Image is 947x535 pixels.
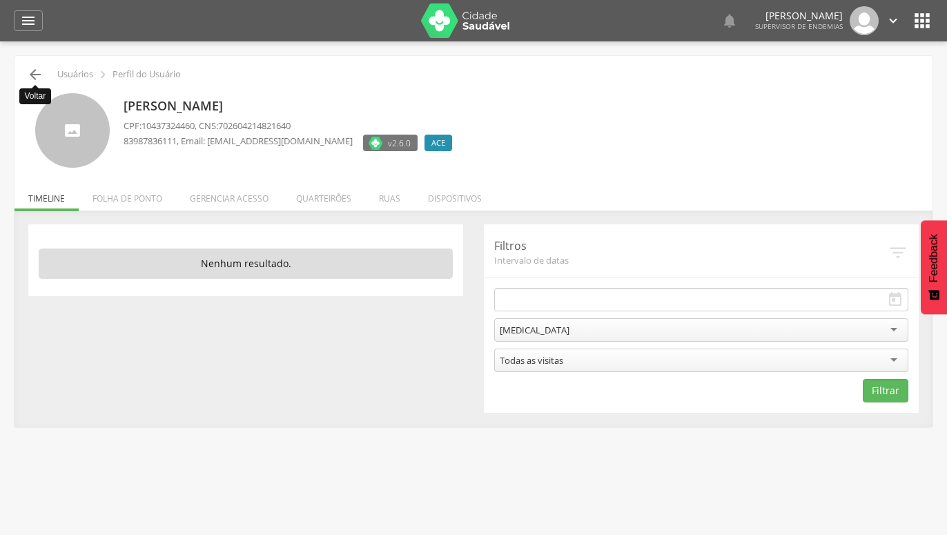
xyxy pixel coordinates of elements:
[388,136,411,150] span: v2.6.0
[282,179,365,211] li: Quarteirões
[124,135,177,147] span: 83987836111
[500,324,569,336] div: [MEDICAL_DATA]
[124,135,353,148] p: , Email: [EMAIL_ADDRESS][DOMAIN_NAME]
[95,67,110,82] i: 
[494,254,888,266] span: Intervalo de datas
[14,10,43,31] a: 
[414,179,496,211] li: Dispositivos
[365,179,414,211] li: Ruas
[921,220,947,314] button: Feedback - Mostrar pesquisa
[124,97,459,115] p: [PERSON_NAME]
[431,137,445,148] span: ACE
[928,234,940,282] span: Feedback
[887,291,904,308] i: 
[39,249,453,279] p: Nenhum resultado.
[911,10,933,32] i: 
[888,242,908,263] i: 
[494,238,888,254] p: Filtros
[141,119,195,132] span: 10437324460
[863,379,908,402] button: Filtrar
[20,12,37,29] i: 
[176,179,282,211] li: Gerenciar acesso
[886,6,901,35] a: 
[27,66,43,83] i: 
[500,354,563,367] div: Todas as visitas
[113,69,181,80] p: Perfil do Usuário
[755,21,843,31] span: Supervisor de Endemias
[19,88,52,104] div: Voltar
[886,13,901,28] i: 
[218,119,291,132] span: 702604214821640
[721,12,738,29] i: 
[79,179,176,211] li: Folha de ponto
[57,69,93,80] p: Usuários
[721,6,738,35] a: 
[124,119,459,133] p: CPF: , CNS:
[755,11,843,21] p: [PERSON_NAME]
